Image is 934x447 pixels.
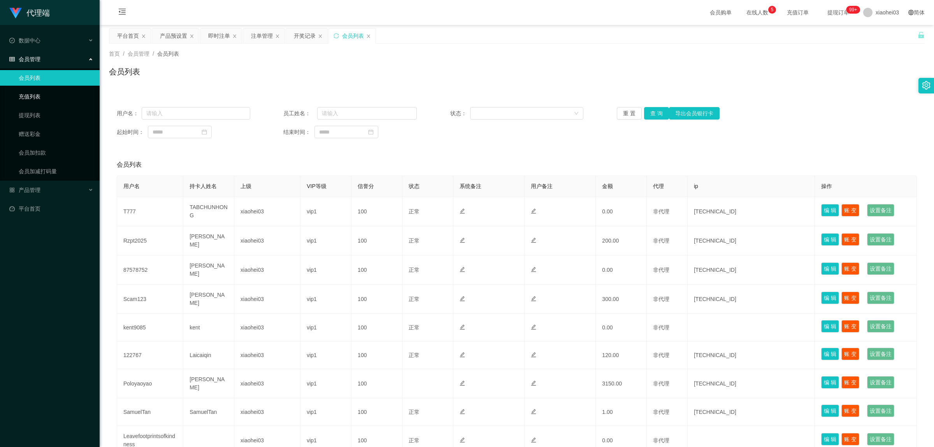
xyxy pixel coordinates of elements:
i: 图标: check-circle-o [9,38,15,43]
button: 编 辑 [821,292,839,304]
sup: 1150 [846,6,860,14]
a: 会员加扣款 [19,145,93,160]
td: Laicaiqin [183,341,234,369]
i: 图标: calendar [202,129,207,135]
span: 用户名 [123,183,140,189]
span: 系统备注 [460,183,481,189]
td: 0.00 [596,314,647,341]
td: Poloyaoyao [117,369,183,398]
i: 图标: edit [531,437,536,443]
button: 账 变 [841,292,859,304]
td: 100 [351,314,402,341]
button: 设置备注 [867,348,894,360]
i: 图标: calendar [368,129,374,135]
button: 账 变 [841,233,859,246]
span: 正常 [409,208,420,215]
button: 设置备注 [867,320,894,333]
button: 设置备注 [867,233,894,246]
i: 图标: edit [531,352,536,357]
button: 导出会员银行卡 [669,107,720,120]
button: 编 辑 [821,262,839,275]
span: 非代理 [653,409,669,415]
i: 图标: close [318,34,323,39]
button: 账 变 [841,320,859,333]
i: 图标: close [232,34,237,39]
td: xiaohei03 [234,341,300,369]
i: 图标: menu-fold [109,0,135,25]
td: [PERSON_NAME] [183,226,234,255]
td: 100 [351,341,402,369]
i: 图标: down [574,111,579,116]
sup: 5 [768,6,776,14]
a: 图标: dashboard平台首页 [9,201,93,216]
span: 正常 [409,352,420,358]
i: 图标: edit [531,238,536,243]
a: 提现列表 [19,107,93,123]
td: vip1 [300,314,351,341]
i: 图标: edit [460,324,465,330]
td: 100 [351,285,402,314]
td: xiaohei03 [234,226,300,255]
td: 100 [351,255,402,285]
span: 非代理 [653,352,669,358]
span: 非代理 [653,267,669,273]
span: 正常 [409,267,420,273]
td: xiaohei03 [234,314,300,341]
td: 120.00 [596,341,647,369]
div: 即时注单 [208,28,230,43]
i: 图标: edit [531,267,536,272]
button: 编 辑 [821,204,839,216]
button: 账 变 [841,376,859,389]
span: 充值订单 [783,10,813,15]
div: 会员列表 [342,28,364,43]
button: 编 辑 [821,348,839,360]
span: 在线人数 [743,10,772,15]
td: [TECHNICAL_ID] [688,369,815,398]
span: 正常 [409,324,420,331]
button: 重 置 [617,107,642,120]
span: 结束时间： [283,128,314,136]
i: 图标: edit [460,267,465,272]
i: 图标: setting [922,81,930,90]
a: 会员列表 [19,70,93,86]
td: [TECHNICAL_ID] [688,197,815,226]
button: 账 变 [841,262,859,275]
span: 产品管理 [9,187,40,193]
i: 图标: edit [460,352,465,357]
td: 200.00 [596,226,647,255]
p: 5 [771,6,774,14]
i: 图标: edit [531,296,536,301]
div: 平台首页 [117,28,139,43]
td: [TECHNICAL_ID] [688,285,815,314]
div: 产品预设置 [160,28,187,43]
button: 设置备注 [867,262,894,275]
span: 非代理 [653,437,669,443]
i: 图标: close [275,34,280,39]
span: 员工姓名： [283,109,317,118]
i: 图标: unlock [918,32,925,39]
td: xiaohei03 [234,197,300,226]
span: 金额 [602,183,613,189]
td: xiaohei03 [234,369,300,398]
i: 图标: global [908,10,914,15]
td: vip1 [300,197,351,226]
span: 会员管理 [9,56,40,62]
span: 非代理 [653,296,669,302]
td: SamuelTan [183,398,234,426]
span: / [153,51,154,57]
span: 正常 [409,437,420,443]
span: 提现订单 [823,10,853,15]
i: 图标: edit [531,208,536,214]
span: 会员管理 [128,51,149,57]
button: 设置备注 [867,204,894,216]
span: 用户名： [117,109,142,118]
button: 编 辑 [821,433,839,445]
i: 图标: edit [531,409,536,414]
button: 设置备注 [867,292,894,304]
td: [PERSON_NAME] [183,369,234,398]
span: 非代理 [653,238,669,244]
span: 状态 [409,183,420,189]
i: 图标: edit [531,324,536,330]
td: TABCHUNHONG [183,197,234,226]
td: kent9085 [117,314,183,341]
